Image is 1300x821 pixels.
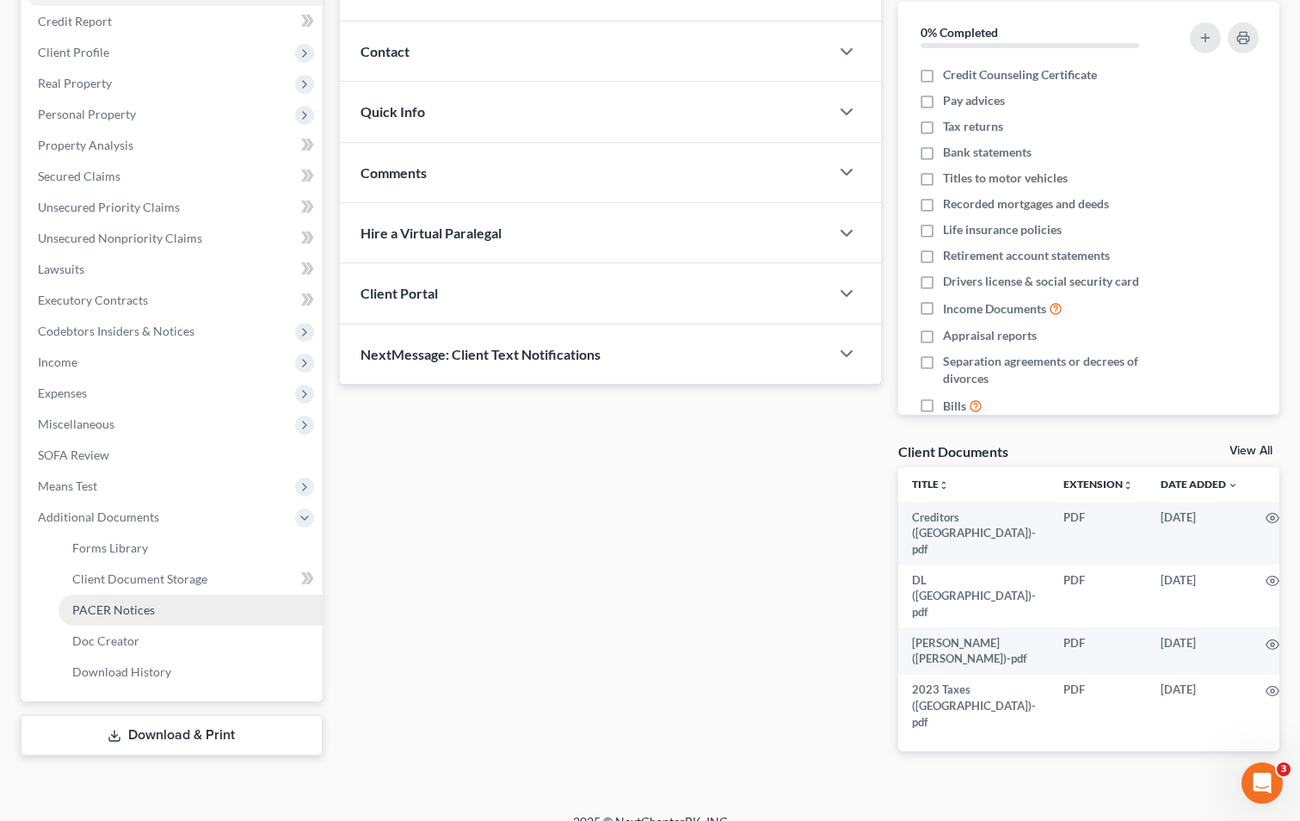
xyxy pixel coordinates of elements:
[38,138,133,152] span: Property Analysis
[898,675,1050,738] td: 2023 Taxes ([GEOGRAPHIC_DATA])-pdf
[943,66,1097,83] span: Credit Counseling Certificate
[24,161,323,192] a: Secured Claims
[24,6,323,37] a: Credit Report
[59,657,323,688] a: Download History
[912,478,949,491] a: Titleunfold_more
[360,103,425,120] span: Quick Info
[898,627,1050,675] td: [PERSON_NAME] ([PERSON_NAME])-pdf
[38,45,109,59] span: Client Profile
[943,195,1109,213] span: Recorded mortgages and deeds
[1050,565,1147,627] td: PDF
[943,273,1139,290] span: Drivers license & social security card
[898,502,1050,565] td: Creditors ([GEOGRAPHIC_DATA])-pdf
[38,107,136,121] span: Personal Property
[360,285,438,301] span: Client Portal
[21,715,323,756] a: Download & Print
[943,398,966,415] span: Bills
[943,221,1062,238] span: Life insurance policies
[24,254,323,285] a: Lawsuits
[72,602,155,617] span: PACER Notices
[1277,762,1291,776] span: 3
[943,170,1068,187] span: Titles to motor vehicles
[921,25,998,40] strong: 0% Completed
[360,346,601,362] span: NextMessage: Client Text Notifications
[1241,762,1283,804] iframe: Intercom live chat
[1147,675,1252,738] td: [DATE]
[943,327,1037,344] span: Appraisal reports
[24,285,323,316] a: Executory Contracts
[72,571,207,586] span: Client Document Storage
[72,633,139,648] span: Doc Creator
[38,324,194,338] span: Codebtors Insiders & Notices
[1123,480,1133,491] i: unfold_more
[38,478,97,493] span: Means Test
[59,564,323,595] a: Client Document Storage
[38,262,84,276] span: Lawsuits
[24,440,323,471] a: SOFA Review
[1147,565,1252,627] td: [DATE]
[38,200,180,214] span: Unsecured Priority Claims
[38,355,77,369] span: Income
[943,247,1110,264] span: Retirement account statements
[59,595,323,626] a: PACER Notices
[898,442,1008,460] div: Client Documents
[360,164,427,181] span: Comments
[38,76,112,90] span: Real Property
[59,626,323,657] a: Doc Creator
[38,509,159,524] span: Additional Documents
[1147,627,1252,675] td: [DATE]
[24,192,323,223] a: Unsecured Priority Claims
[72,664,171,679] span: Download History
[943,353,1170,387] span: Separation agreements or decrees of divorces
[1161,478,1238,491] a: Date Added expand_more
[1229,445,1272,457] a: View All
[1050,675,1147,738] td: PDF
[24,223,323,254] a: Unsecured Nonpriority Claims
[1050,502,1147,565] td: PDF
[38,293,148,307] span: Executory Contracts
[59,533,323,564] a: Forms Library
[360,225,502,241] span: Hire a Virtual Paralegal
[943,92,1005,109] span: Pay advices
[1063,478,1133,491] a: Extensionunfold_more
[1050,627,1147,675] td: PDF
[898,565,1050,627] td: DL ([GEOGRAPHIC_DATA])-pdf
[38,386,87,400] span: Expenses
[38,14,112,28] span: Credit Report
[38,448,109,462] span: SOFA Review
[1147,502,1252,565] td: [DATE]
[939,480,949,491] i: unfold_more
[943,144,1032,161] span: Bank statements
[38,417,114,431] span: Miscellaneous
[943,118,1003,135] span: Tax returns
[72,540,148,555] span: Forms Library
[38,231,202,245] span: Unsecured Nonpriority Claims
[24,130,323,161] a: Property Analysis
[38,169,120,183] span: Secured Claims
[1228,480,1238,491] i: expand_more
[360,43,410,59] span: Contact
[943,300,1046,318] span: Income Documents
